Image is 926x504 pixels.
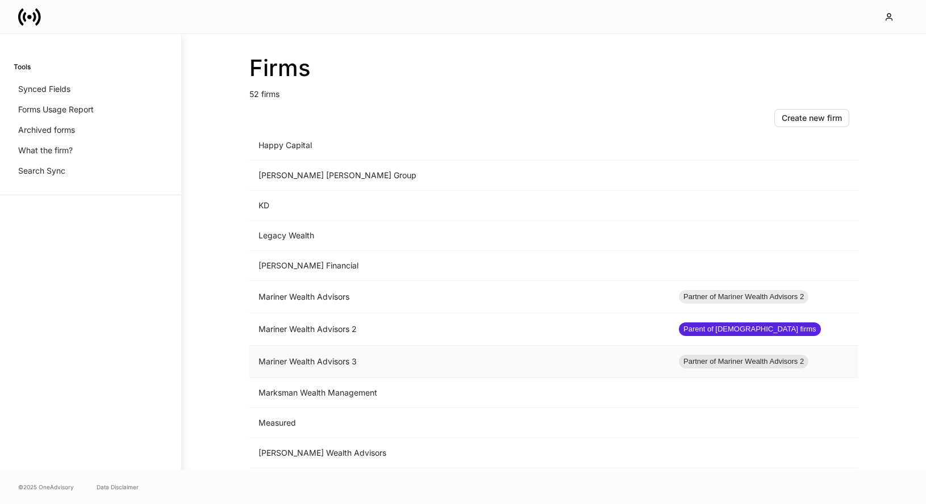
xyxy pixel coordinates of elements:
button: Create new firm [774,109,849,127]
span: © 2025 OneAdvisory [18,482,74,492]
a: Synced Fields [14,79,168,99]
p: Search Sync [18,165,65,177]
td: Mariner Wealth Advisors 3 [249,346,670,378]
td: Marksman Wealth Management [249,378,670,408]
p: What the firm? [18,145,73,156]
span: Partner of Mariner Wealth Advisors 2 [679,356,808,367]
td: Happy Capital [249,131,670,161]
td: [PERSON_NAME] Financial [249,251,670,281]
span: Partner of Mariner Wealth Advisors 2 [679,291,808,303]
h6: Tools [14,61,31,72]
span: Parent of [DEMOGRAPHIC_DATA] firms [679,324,821,335]
a: Forms Usage Report [14,99,168,120]
td: Measured [249,408,670,438]
h2: Firms [249,54,858,82]
td: [PERSON_NAME] [PERSON_NAME] Group [249,161,670,191]
td: Mariner Wealth Advisors [249,281,670,313]
div: Create new firm [782,114,842,122]
td: [PERSON_NAME] Wealth Advisors [249,438,670,468]
a: What the firm? [14,140,168,161]
td: OLV Invest [249,468,670,498]
p: Synced Fields [18,83,70,95]
a: Archived forms [14,120,168,140]
td: KD [249,191,670,221]
a: Data Disclaimer [97,482,139,492]
p: 52 firms [249,82,858,100]
td: Mariner Wealth Advisors 2 [249,313,670,346]
a: Search Sync [14,161,168,181]
td: Legacy Wealth [249,221,670,251]
p: Archived forms [18,124,75,136]
p: Forms Usage Report [18,104,94,115]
